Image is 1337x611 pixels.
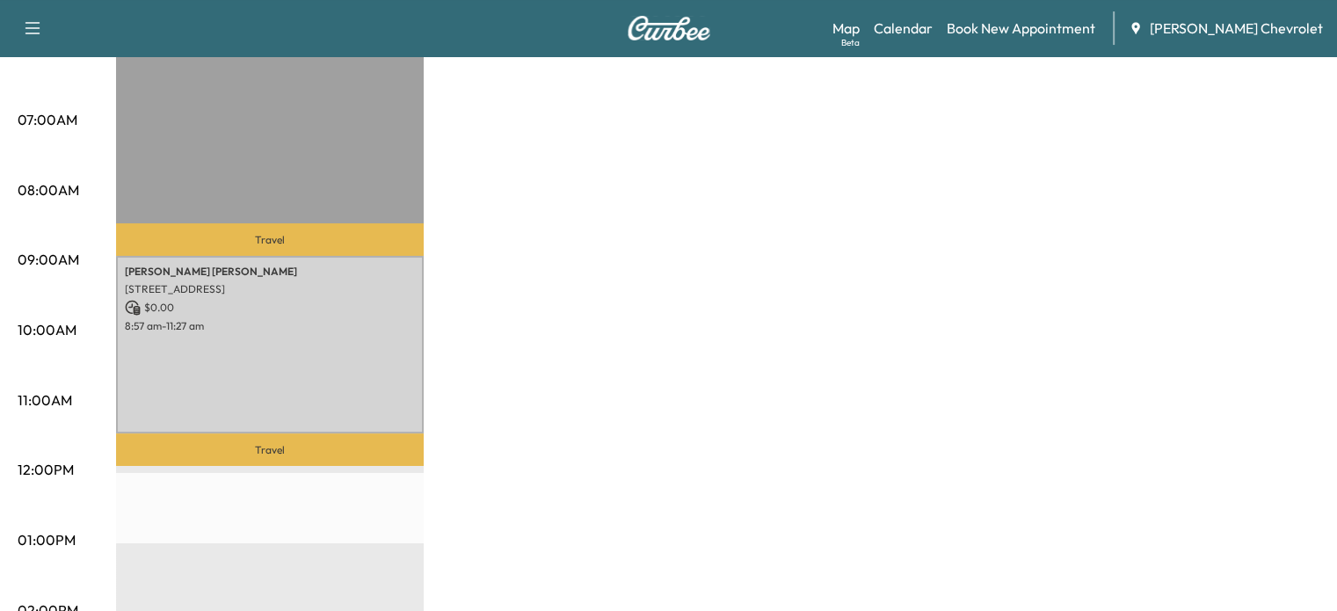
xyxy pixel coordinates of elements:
[18,529,76,550] p: 01:00PM
[947,18,1095,39] a: Book New Appointment
[125,282,415,296] p: [STREET_ADDRESS]
[18,179,79,200] p: 08:00AM
[116,223,424,255] p: Travel
[125,265,415,279] p: [PERSON_NAME] [PERSON_NAME]
[18,389,72,411] p: 11:00AM
[841,36,860,49] div: Beta
[18,319,76,340] p: 10:00AM
[1150,18,1323,39] span: [PERSON_NAME] Chevrolet
[125,319,415,333] p: 8:57 am - 11:27 am
[125,300,415,316] p: $ 0.00
[874,18,933,39] a: Calendar
[18,109,77,130] p: 07:00AM
[832,18,860,39] a: MapBeta
[116,433,424,467] p: Travel
[627,16,711,40] img: Curbee Logo
[18,249,79,270] p: 09:00AM
[18,459,74,480] p: 12:00PM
